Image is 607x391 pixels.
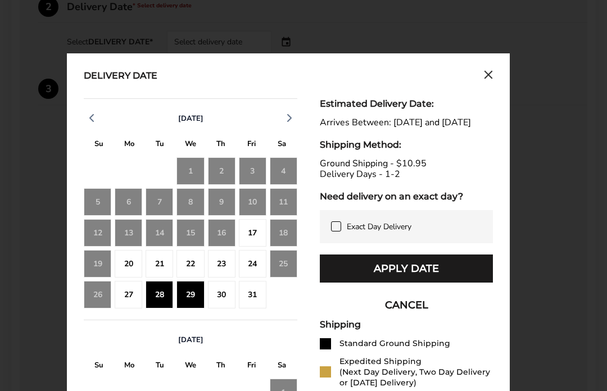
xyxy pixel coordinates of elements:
[320,117,493,128] div: Arrives Between: [DATE] and [DATE]
[84,137,114,154] div: S
[484,70,493,83] button: Close calendar
[206,137,236,154] div: T
[174,335,208,345] button: [DATE]
[145,137,175,154] div: T
[267,137,297,154] div: S
[178,335,203,345] span: [DATE]
[320,291,493,319] button: CANCEL
[320,98,493,109] div: Estimated Delivery Date:
[339,356,493,388] div: Expedited Shipping (Next Day Delivery, Two Day Delivery or [DATE] Delivery)
[178,113,203,124] span: [DATE]
[236,358,266,375] div: F
[114,358,144,375] div: M
[114,137,144,154] div: M
[175,137,206,154] div: W
[175,358,206,375] div: W
[320,191,493,202] div: Need delivery on an exact day?
[267,358,297,375] div: S
[84,70,157,83] div: Delivery Date
[347,221,411,232] span: Exact Day Delivery
[320,254,493,283] button: Apply Date
[320,158,493,180] div: Ground Shipping - $10.95 Delivery Days - 1-2
[320,139,493,150] div: Shipping Method:
[206,358,236,375] div: T
[84,358,114,375] div: S
[339,338,450,349] div: Standard Ground Shipping
[236,137,266,154] div: F
[174,113,208,124] button: [DATE]
[320,319,493,330] div: Shipping
[145,358,175,375] div: T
